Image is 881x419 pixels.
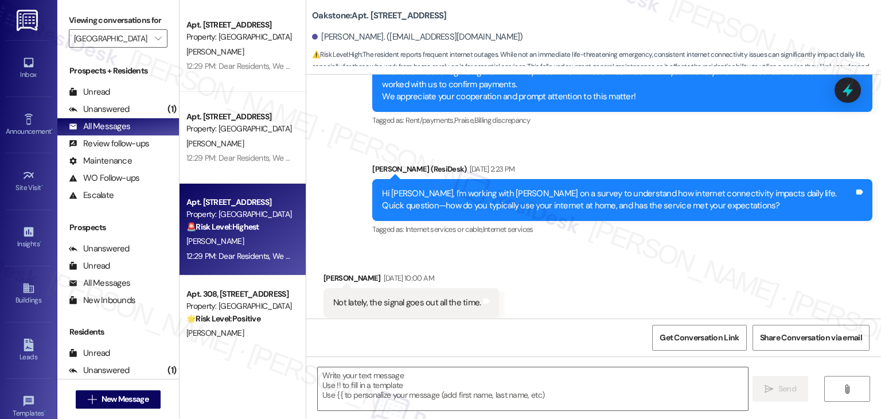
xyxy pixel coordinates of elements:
[186,111,293,123] div: Apt. [STREET_ADDRESS]
[660,332,739,344] span: Get Conversation Link
[69,260,110,272] div: Unread
[57,65,179,77] div: Prospects + Residents
[155,34,161,43] i: 
[40,238,41,246] span: •
[186,313,260,324] strong: 🌟 Risk Level: Positive
[69,294,135,307] div: New Inbounds
[186,208,293,220] div: Property: [GEOGRAPHIC_DATA]
[323,318,499,335] div: Tagged as:
[44,408,46,416] span: •
[372,163,872,179] div: [PERSON_NAME] (ResiDesk)
[69,189,114,201] div: Escalate
[69,243,130,255] div: Unanswered
[323,272,499,288] div: [PERSON_NAME]
[69,103,130,115] div: Unanswered
[381,272,434,284] div: [DATE] 10:00 AM
[186,31,293,43] div: Property: [GEOGRAPHIC_DATA]
[382,54,854,103] div: Hi [PERSON_NAME], The recent issue regarding a blank money order has now been resolved. Thank you...
[778,383,796,395] span: Send
[312,50,361,59] strong: ⚠️ Risk Level: High
[760,332,862,344] span: Share Conversation via email
[312,10,447,22] b: Oakstone: Apt. [STREET_ADDRESS]
[17,10,40,31] img: ResiDesk Logo
[41,182,43,190] span: •
[753,376,808,402] button: Send
[69,155,132,167] div: Maintenance
[6,166,52,197] a: Site Visit •
[69,172,139,184] div: WO Follow-ups
[6,278,52,309] a: Buildings
[69,277,130,289] div: All Messages
[372,221,872,238] div: Tagged as:
[312,49,881,86] span: : The resident reports frequent internet outages. While not an immediate life-threatening emergen...
[6,53,52,84] a: Inbox
[753,325,870,351] button: Share Conversation via email
[69,347,110,359] div: Unread
[474,115,531,125] span: Billing discrepancy
[165,362,179,379] div: (1)
[186,46,244,57] span: [PERSON_NAME]
[186,19,293,31] div: Apt. [STREET_ADDRESS]
[69,364,130,377] div: Unanswered
[51,126,53,134] span: •
[454,115,474,125] span: Praise ,
[483,224,533,234] span: Internet services
[382,188,854,212] div: Hi [PERSON_NAME], I'm working with [PERSON_NAME] on a survey to understand how internet connectiv...
[102,393,149,405] span: New Message
[406,224,482,234] span: Internet services or cable ,
[76,390,161,409] button: New Message
[186,138,244,149] span: [PERSON_NAME]
[467,163,515,175] div: [DATE] 2:23 PM
[652,325,746,351] button: Get Conversation Link
[186,222,259,232] strong: 🚨 Risk Level: Highest
[186,300,293,312] div: Property: [GEOGRAPHIC_DATA]
[765,385,773,394] i: 
[88,395,96,404] i: 
[6,335,52,366] a: Leads
[333,297,481,309] div: Not lately, the signal goes out all the time.
[69,86,110,98] div: Unread
[406,115,454,125] span: Rent/payments ,
[843,385,851,394] i: 
[69,121,130,133] div: All Messages
[57,222,179,234] div: Prospects
[74,29,149,48] input: All communities
[186,236,244,246] span: [PERSON_NAME]
[6,222,52,253] a: Insights •
[372,112,872,129] div: Tagged as:
[186,288,293,300] div: Apt. 308, [STREET_ADDRESS]
[69,11,167,29] label: Viewing conversations for
[57,326,179,338] div: Residents
[186,123,293,135] div: Property: [GEOGRAPHIC_DATA]
[312,31,523,43] div: [PERSON_NAME]. ([EMAIL_ADDRESS][DOMAIN_NAME])
[186,196,293,208] div: Apt. [STREET_ADDRESS]
[165,100,179,118] div: (1)
[69,138,149,150] div: Review follow-ups
[186,328,244,338] span: [PERSON_NAME]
